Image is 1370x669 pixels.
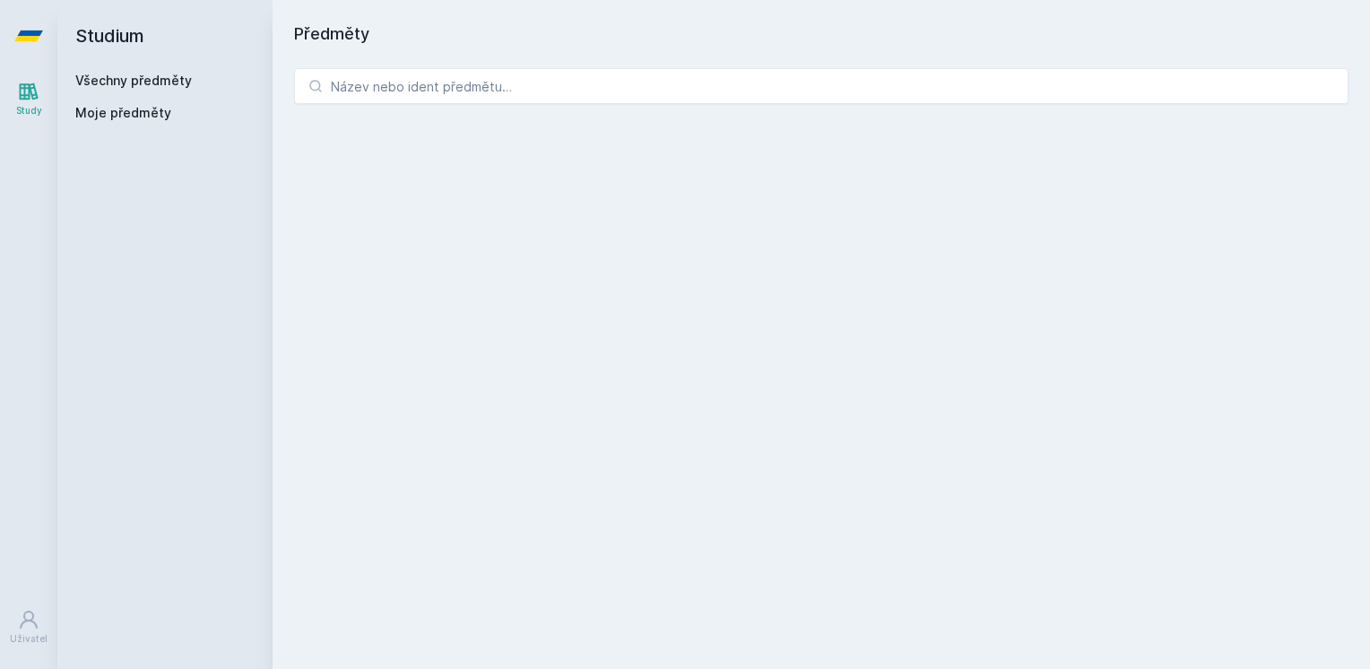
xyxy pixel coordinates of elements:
div: Study [16,104,42,117]
a: Všechny předměty [75,73,192,88]
input: Název nebo ident předmětu… [294,68,1348,104]
div: Uživatel [10,632,48,646]
a: Study [4,72,54,126]
h1: Předměty [294,22,1348,47]
a: Uživatel [4,600,54,655]
span: Moje předměty [75,104,171,122]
